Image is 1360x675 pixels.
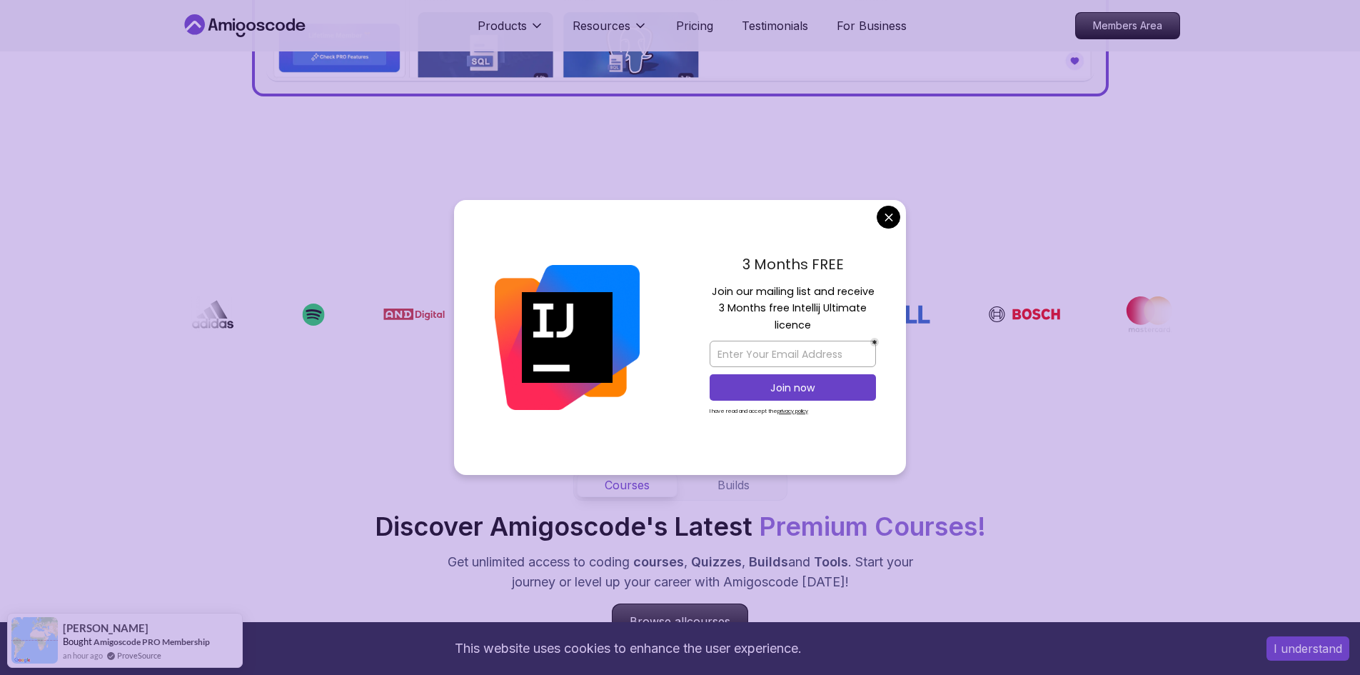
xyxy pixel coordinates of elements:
p: Browse all [613,604,747,639]
span: Premium Courses! [759,511,986,542]
a: Pricing [676,17,713,34]
a: Testimonials [742,17,808,34]
a: Members Area [1075,12,1180,39]
button: Courses [577,473,678,497]
button: Accept cookies [1266,636,1349,661]
h2: Discover Amigoscode's Latest [375,512,986,541]
span: Builds [749,554,788,569]
p: Resources [573,17,630,34]
span: courses [633,554,684,569]
span: Quizzes [691,554,742,569]
a: Browse allcourses [612,604,748,639]
button: Products [478,17,544,46]
span: courses [687,614,730,629]
div: This website uses cookies to enhance the user experience. [11,633,1245,664]
span: an hour ago [63,649,103,661]
span: Bought [63,636,92,647]
span: Tools [814,554,848,569]
span: [PERSON_NAME] [63,622,148,634]
p: Products [478,17,527,34]
a: For Business [837,17,907,34]
a: ProveSource [117,649,161,661]
p: OUR AMIGO STUDENTS WORK IN TOP COMPANIES [181,256,1180,274]
a: Amigoscode PRO Membership [94,636,210,647]
button: Resources [573,17,648,46]
p: Members Area [1076,13,1179,39]
img: provesource social proof notification image [11,617,58,664]
p: Get unlimited access to coding , , and . Start your journey or level up your career with Amigosco... [440,552,920,592]
button: Builds [683,473,784,497]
